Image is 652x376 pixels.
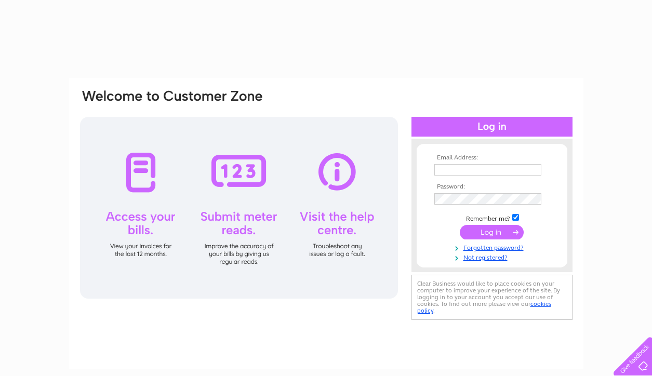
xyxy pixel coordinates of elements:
a: Not registered? [434,252,552,262]
a: cookies policy [417,300,551,314]
input: Submit [460,225,524,239]
div: Clear Business would like to place cookies on your computer to improve your experience of the sit... [411,275,573,320]
th: Email Address: [432,154,552,162]
th: Password: [432,183,552,191]
a: Forgotten password? [434,242,552,252]
td: Remember me? [432,212,552,223]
